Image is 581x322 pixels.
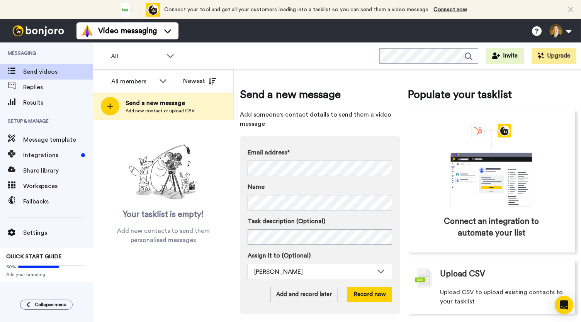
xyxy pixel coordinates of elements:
[126,108,195,114] span: Add new contact or upload CSV
[23,181,93,191] span: Workspaces
[164,7,430,12] span: Connect your tool and get all your customers loading into a tasklist so you can send them a video...
[23,166,93,175] span: Share library
[125,141,202,203] img: ready-set-action.png
[248,148,392,157] label: Email address*
[6,271,87,278] span: Add your branding
[23,83,93,92] span: Replies
[440,216,542,239] span: Connect an integration to automate your list
[248,182,265,192] span: Name
[23,151,78,160] span: Integrations
[240,87,400,102] span: Send a new message
[240,110,400,129] span: Add someone's contact details to send them a video message
[23,228,93,237] span: Settings
[433,7,467,12] a: Connect now
[440,268,485,280] span: Upload CSV
[111,77,155,86] div: All members
[126,98,195,108] span: Send a new message
[23,67,93,76] span: Send videos
[123,209,204,220] span: Your tasklist is empty!
[6,254,62,259] span: QUICK START GUIDE
[98,25,157,36] span: Video messaging
[23,197,93,206] span: Fallbacks
[118,3,160,17] div: animation
[81,25,93,37] img: vm-color.svg
[408,87,575,102] span: Populate your tasklist
[9,25,67,36] img: bj-logo-header-white.svg
[248,217,392,226] label: Task description (Optional)
[23,135,93,144] span: Message template
[433,124,549,208] div: animation
[270,287,338,302] button: Add and record later
[486,48,524,64] button: Invite
[440,288,567,306] span: Upload CSV to upload existing contacts to your tasklist
[20,300,73,310] button: Collapse menu
[104,226,222,245] span: Add new contacts to send them personalised messages
[415,268,432,288] img: csv-grey.png
[532,48,576,64] button: Upgrade
[248,251,392,260] label: Assign it to (Optional)
[6,264,16,270] span: 60%
[177,73,222,89] button: Newest
[555,296,573,314] div: Open Intercom Messenger
[35,302,66,308] span: Collapse menu
[23,98,93,107] span: Results
[111,52,163,61] span: All
[254,267,373,276] div: [PERSON_NAME]
[347,287,392,302] button: Record now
